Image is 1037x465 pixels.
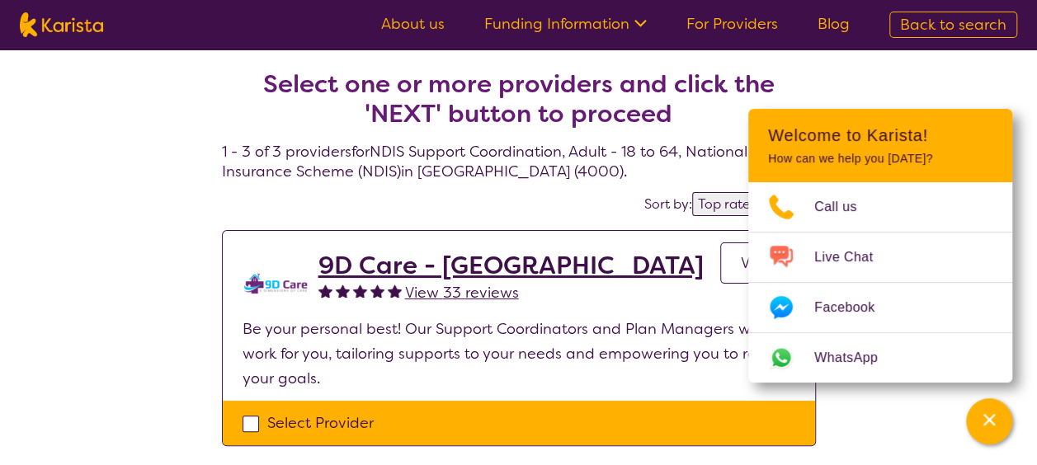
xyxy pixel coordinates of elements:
a: Back to search [889,12,1017,38]
img: fullstar [388,284,402,298]
img: udoxtvw1zwmha9q2qzsy.png [243,251,309,317]
img: fullstar [336,284,350,298]
span: WhatsApp [814,345,898,370]
p: How can we help you [DATE]? [768,152,992,166]
a: Funding Information [484,14,647,34]
a: View [720,242,795,284]
a: For Providers [686,14,778,34]
span: Facebook [814,295,894,320]
div: Channel Menu [748,109,1012,383]
label: Sort by: [644,195,692,213]
a: View 33 reviews [405,280,519,305]
button: Channel Menu [966,398,1012,444]
a: About us [381,14,445,34]
img: fullstar [318,284,332,298]
a: Web link opens in a new tab. [748,333,1012,383]
p: Be your personal best! Our Support Coordinators and Plan Managers will work for you, tailoring su... [243,317,795,391]
img: fullstar [353,284,367,298]
span: Live Chat [814,245,893,270]
span: View [741,253,775,273]
h4: 1 - 3 of 3 providers for NDIS Support Coordination , Adult - 18 to 64 , National Disability Insur... [222,30,816,181]
img: fullstar [370,284,384,298]
a: 9D Care - [GEOGRAPHIC_DATA] [318,251,704,280]
h2: Welcome to Karista! [768,125,992,145]
h2: Select one or more providers and click the 'NEXT' button to proceed [242,69,796,129]
a: Blog [818,14,850,34]
span: Call us [814,195,877,219]
ul: Choose channel [748,182,1012,383]
span: Back to search [900,15,1006,35]
img: Karista logo [20,12,103,37]
span: View 33 reviews [405,283,519,303]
